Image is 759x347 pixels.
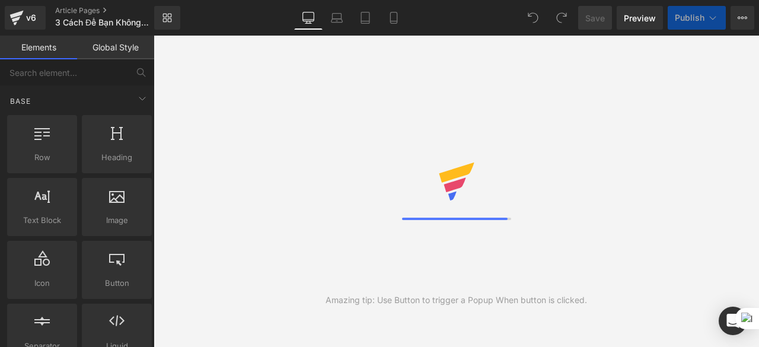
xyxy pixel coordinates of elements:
[294,6,323,30] a: Desktop
[585,12,605,24] span: Save
[731,6,754,30] button: More
[675,13,704,23] span: Publish
[323,6,351,30] a: Laptop
[5,6,46,30] a: v6
[668,6,726,30] button: Publish
[521,6,545,30] button: Undo
[11,214,74,227] span: Text Block
[617,6,663,30] a: Preview
[9,95,32,107] span: Base
[11,151,74,164] span: Row
[351,6,379,30] a: Tablet
[55,6,174,15] a: Article Pages
[326,294,587,307] div: Amazing tip: Use Button to trigger a Popup When button is clicked.
[77,36,154,59] a: Global Style
[624,12,656,24] span: Preview
[55,18,151,27] span: 3 Cách Để Bạn Không Còn Mang Nhiều Việc Về Nhà Mỗi Ngày (+ Rất Dễ Thực Hiện)
[11,277,74,289] span: Icon
[154,6,180,30] a: New Library
[85,151,148,164] span: Heading
[85,214,148,227] span: Image
[24,10,39,26] div: v6
[379,6,408,30] a: Mobile
[85,277,148,289] span: Button
[719,307,747,335] div: Open Intercom Messenger
[550,6,573,30] button: Redo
